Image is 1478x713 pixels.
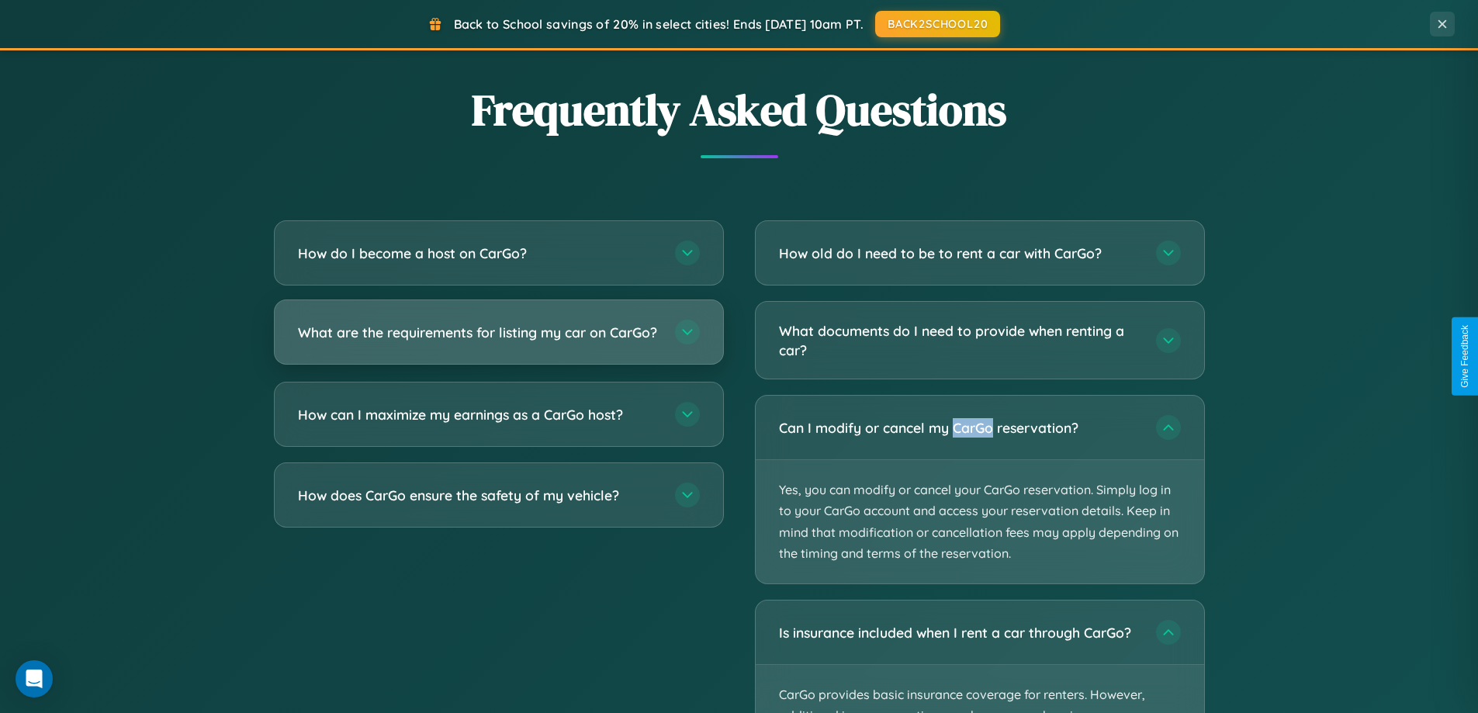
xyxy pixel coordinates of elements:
h3: How old do I need to be to rent a car with CarGo? [779,244,1141,263]
h3: How does CarGo ensure the safety of my vehicle? [298,486,659,505]
h3: Is insurance included when I rent a car through CarGo? [779,623,1141,642]
div: Give Feedback [1459,325,1470,388]
button: BACK2SCHOOL20 [875,11,1000,37]
span: Back to School savings of 20% in select cities! Ends [DATE] 10am PT. [454,16,864,32]
h3: How do I become a host on CarGo? [298,244,659,263]
h2: Frequently Asked Questions [274,80,1205,140]
h3: Can I modify or cancel my CarGo reservation? [779,418,1141,438]
h3: How can I maximize my earnings as a CarGo host? [298,405,659,424]
h3: What are the requirements for listing my car on CarGo? [298,323,659,342]
h3: What documents do I need to provide when renting a car? [779,321,1141,359]
p: Yes, you can modify or cancel your CarGo reservation. Simply log in to your CarGo account and acc... [756,460,1204,583]
div: Open Intercom Messenger [16,660,53,697]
